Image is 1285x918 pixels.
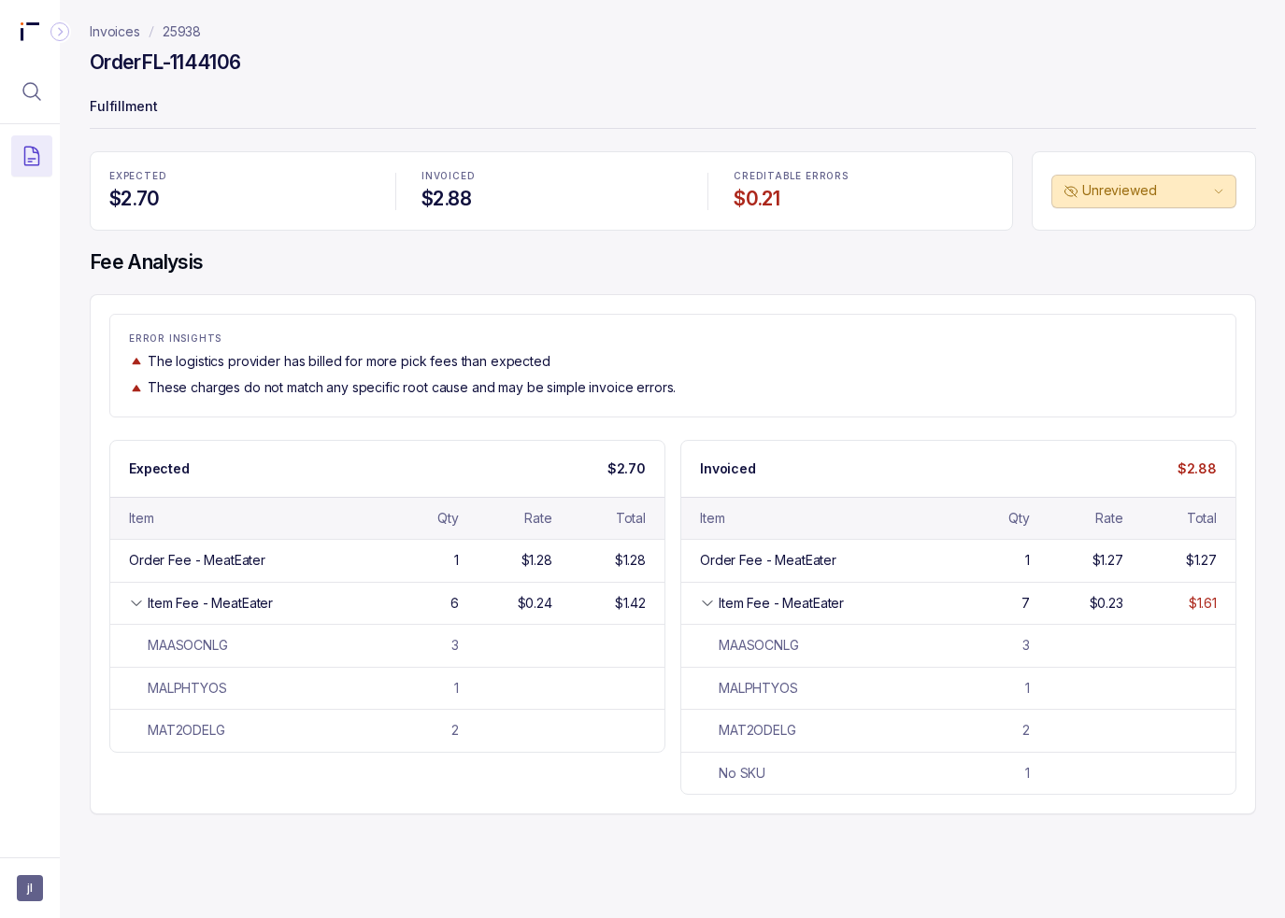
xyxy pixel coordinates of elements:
nav: breadcrumb [90,22,201,41]
div: MAASOCNLG [129,636,228,655]
div: 7 [1021,594,1030,613]
div: $0.23 [1090,594,1123,613]
img: trend image [129,354,144,368]
div: MALPHTYOS [700,679,798,698]
img: trend image [129,381,144,395]
div: MALPHTYOS [129,679,227,698]
div: Order Fee - MeatEater [129,551,265,570]
p: The logistics provider has billed for more pick fees than expected [148,352,550,371]
div: $1.61 [1189,594,1217,613]
p: $2.70 [607,459,646,478]
p: These charges do not match any specific root cause and may be simple invoice errors. [148,378,676,397]
div: 3 [1022,636,1030,655]
div: 6 [450,594,459,613]
button: Menu Icon Button DocumentTextIcon [11,135,52,177]
h4: Fee Analysis [90,249,1256,275]
div: Order Fee - MeatEater [700,551,836,570]
p: INVOICED [421,171,681,182]
div: $1.42 [615,594,646,613]
p: $2.88 [1178,459,1217,478]
div: Rate [524,509,551,528]
p: ERROR INSIGHTS [129,333,1217,345]
p: EXPECTED [109,171,369,182]
p: Invoiced [700,459,756,478]
button: Menu Icon Button MagnifyingGlassIcon [11,71,52,112]
div: Collapse Icon [49,21,71,43]
h4: $2.88 [421,186,681,212]
p: Unreviewed [1082,181,1209,200]
div: $1.27 [1186,551,1217,570]
div: $0.24 [518,594,552,613]
div: 1 [1025,551,1030,570]
div: $1.28 [615,551,646,570]
div: Item [700,509,724,528]
div: MAT2ODELG [700,721,796,740]
h4: $0.21 [734,186,993,212]
div: 1 [1025,679,1030,698]
h4: $2.70 [109,186,369,212]
div: 2 [1022,721,1030,740]
button: User initials [17,875,43,901]
p: CREDITABLE ERRORS [734,171,993,182]
p: Fulfillment [90,90,1256,127]
div: Item [129,509,153,528]
div: 1 [454,551,459,570]
div: No SKU [700,764,765,783]
h4: Order FL-1144106 [90,49,241,76]
button: Unreviewed [1051,175,1236,208]
div: 3 [451,636,459,655]
a: 25938 [163,22,201,41]
a: Invoices [90,22,140,41]
div: Qty [1008,509,1030,528]
div: MAT2ODELG [129,721,225,740]
div: $1.27 [1092,551,1123,570]
div: 1 [1025,764,1030,783]
div: Item Fee - MeatEater [148,594,273,613]
div: Item Fee - MeatEater [719,594,844,613]
div: $1.28 [521,551,552,570]
div: 2 [451,721,459,740]
div: Qty [437,509,459,528]
div: MAASOCNLG [700,636,799,655]
div: Total [1187,509,1217,528]
div: Total [616,509,646,528]
div: Rate [1095,509,1122,528]
p: Expected [129,459,190,478]
div: 1 [454,679,459,698]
